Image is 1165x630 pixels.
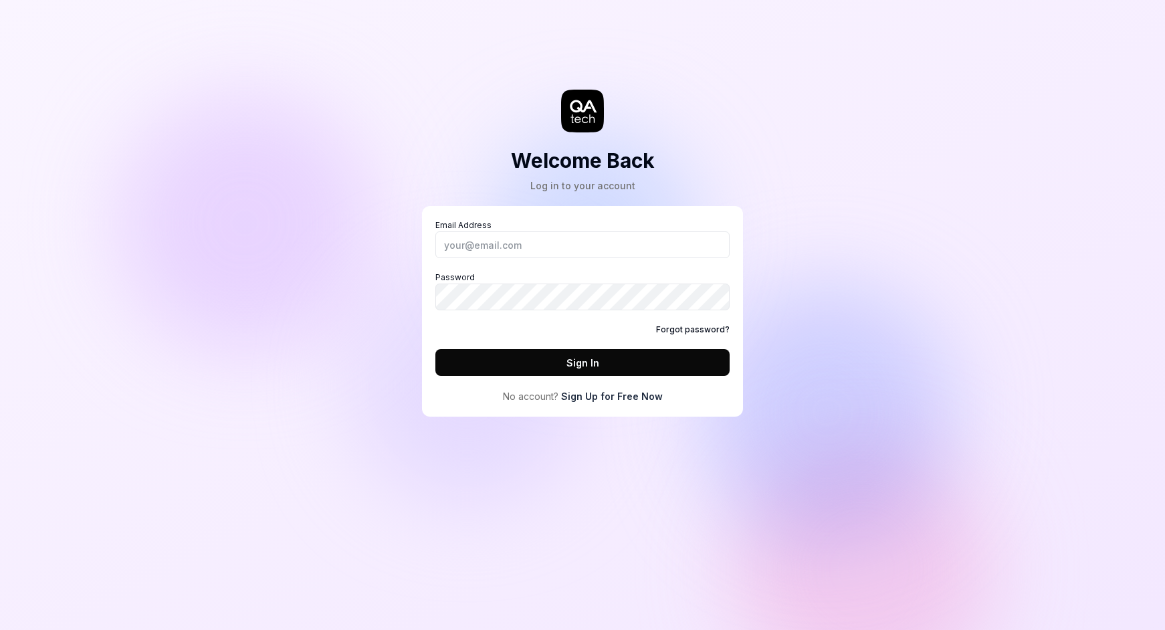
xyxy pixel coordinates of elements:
input: Password [435,284,730,310]
h2: Welcome Back [511,146,655,176]
a: Sign Up for Free Now [561,389,663,403]
a: Forgot password? [656,324,730,336]
input: Email Address [435,231,730,258]
span: No account? [503,389,558,403]
label: Password [435,272,730,310]
button: Sign In [435,349,730,376]
label: Email Address [435,219,730,258]
div: Log in to your account [511,179,655,193]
